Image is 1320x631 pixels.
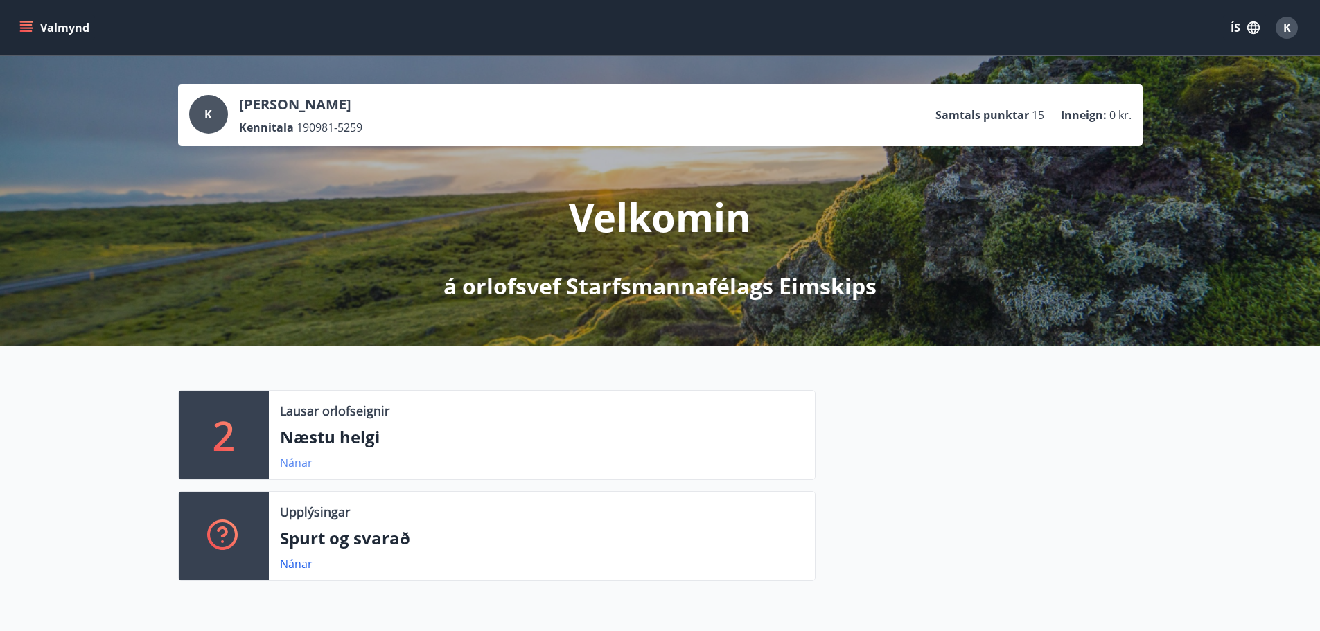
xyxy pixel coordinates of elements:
[280,556,313,571] a: Nánar
[239,120,294,135] p: Kennitala
[17,15,95,40] button: menu
[280,455,313,470] a: Nánar
[1109,107,1132,123] span: 0 kr.
[443,271,877,301] p: á orlofsvef Starfsmannafélags Eimskips
[1283,20,1291,35] span: K
[204,107,212,122] span: K
[213,409,235,461] p: 2
[280,402,389,420] p: Lausar orlofseignir
[280,526,804,550] p: Spurt og svarað
[280,425,804,449] p: Næstu helgi
[1061,107,1107,123] p: Inneign :
[935,107,1029,123] p: Samtals punktar
[569,190,751,243] p: Velkomin
[297,120,362,135] span: 190981-5259
[280,503,350,521] p: Upplýsingar
[239,95,362,114] p: [PERSON_NAME]
[1032,107,1044,123] span: 15
[1270,11,1303,44] button: K
[1223,15,1267,40] button: ÍS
